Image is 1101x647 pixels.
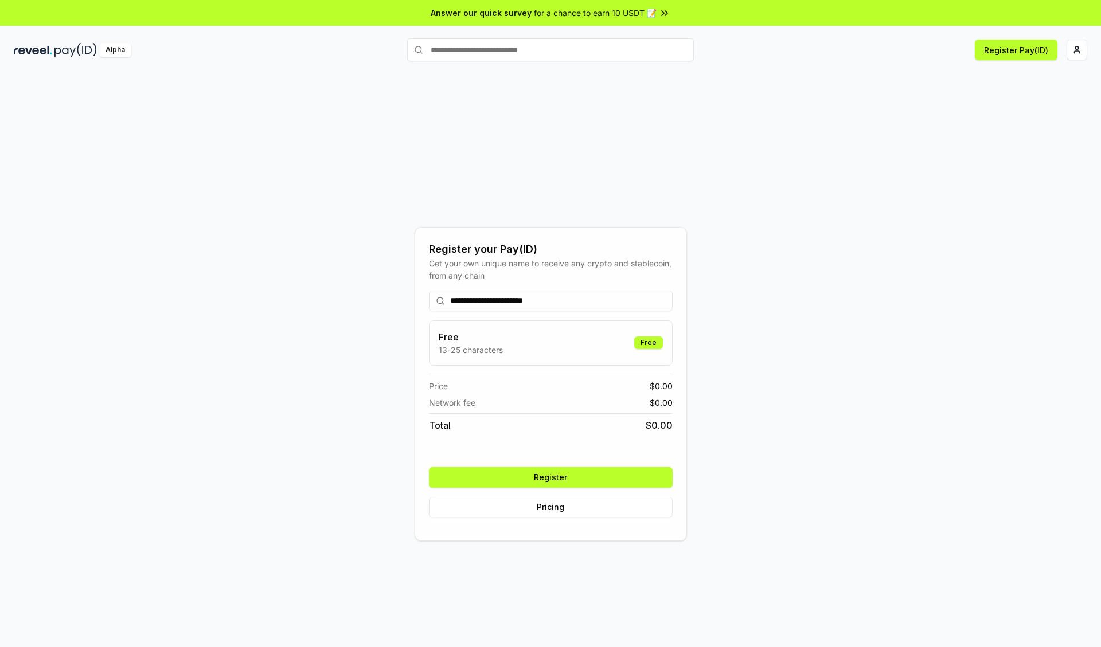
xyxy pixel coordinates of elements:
[429,241,673,257] div: Register your Pay(ID)
[975,40,1057,60] button: Register Pay(ID)
[534,7,657,19] span: for a chance to earn 10 USDT 📝
[429,397,475,409] span: Network fee
[439,330,503,344] h3: Free
[650,397,673,409] span: $ 0.00
[439,344,503,356] p: 13-25 characters
[429,257,673,281] div: Get your own unique name to receive any crypto and stablecoin, from any chain
[99,43,131,57] div: Alpha
[54,43,97,57] img: pay_id
[634,336,663,349] div: Free
[429,467,673,488] button: Register
[650,380,673,392] span: $ 0.00
[431,7,532,19] span: Answer our quick survey
[14,43,52,57] img: reveel_dark
[646,418,673,432] span: $ 0.00
[429,418,451,432] span: Total
[429,497,673,517] button: Pricing
[429,380,448,392] span: Price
